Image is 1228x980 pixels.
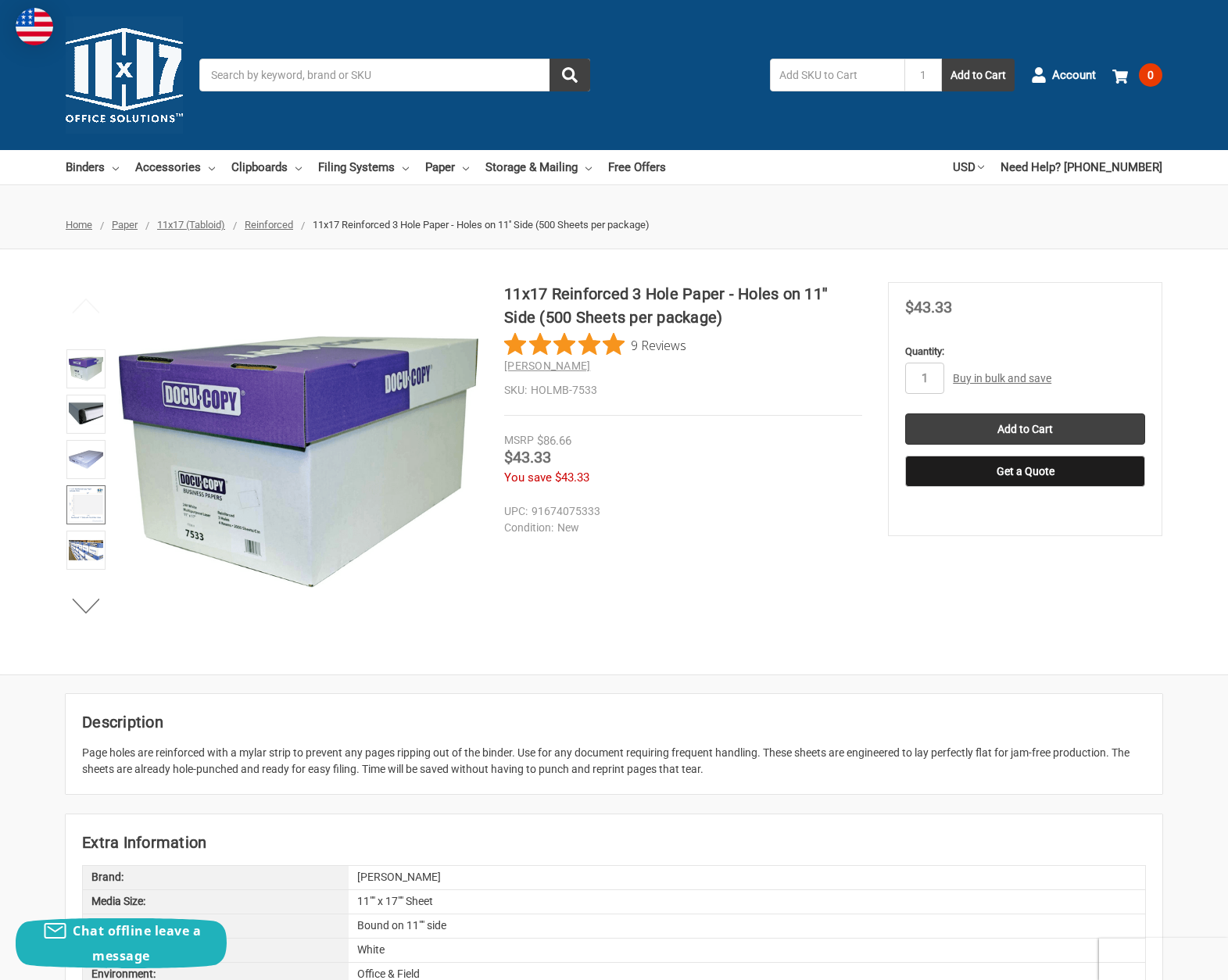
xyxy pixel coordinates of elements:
[69,352,103,386] img: 11x17 Reinforced 3 Hole Paper - Holes on 11'' Side (500 Sheets per package)
[425,150,469,184] a: Paper
[1099,938,1228,980] iframe: Google Customer Reviews
[313,219,650,231] span: 11x17 Reinforced 3 Hole Paper - Holes on 11'' Side (500 Sheets per package)
[631,333,686,356] span: 9 Reviews
[504,470,552,485] span: You save
[16,918,227,968] button: Chat offline leave a message
[953,150,984,184] a: USD
[1052,66,1096,84] span: Account
[69,488,103,522] img: 11x17 Reinforced 3 Hole Paper - Holes on 11'' Side (500 Sheets per package)
[504,503,855,520] dd: 91674075333
[69,533,103,567] img: 11x17 Reinforced 3 Hole Paper - Holes on 11'' Side (500 Sheets per package)
[905,456,1145,487] button: Get a Quote
[231,150,302,184] a: Clipboards
[905,298,952,317] span: $43.33
[318,150,409,184] a: Filing Systems
[16,8,53,45] img: duty and tax information for United States
[1031,55,1096,95] a: Account
[770,59,904,91] input: Add SKU to Cart
[349,890,1145,914] div: 11"" x 17"" Sheet
[504,382,862,399] dd: HOLMB-7533
[83,914,349,938] div: Orientation:
[135,150,215,184] a: Accessories
[69,442,103,477] img: 11x17 Reinforced Paper 500 sheet ream
[112,219,138,231] a: Paper
[504,503,528,520] dt: UPC:
[199,59,590,91] input: Search by keyword, brand or SKU
[504,520,553,536] dt: Condition:
[63,591,110,622] button: Next
[83,866,349,889] div: Brand:
[349,939,1145,962] div: White
[66,150,119,184] a: Binders
[82,831,1146,854] h2: Extra Information
[905,344,1145,359] label: Quantity:
[485,150,592,184] a: Storage & Mailing
[349,866,1145,889] div: [PERSON_NAME]
[537,434,571,448] span: $86.66
[942,59,1015,91] button: Add to Cart
[1112,55,1162,95] a: 0
[69,397,103,431] img: 11x17 Reinforced 3 Hole Paper - Holes on 11'' Side (500 Sheets per package)
[1001,150,1162,184] a: Need Help? [PHONE_NUMBER]
[349,914,1145,938] div: Bound on 11"" side
[245,219,293,231] a: Reinforced
[63,290,110,321] button: Previous
[83,890,349,914] div: Media Size:
[1139,63,1162,87] span: 0
[82,745,1146,778] div: Page holes are reinforced with a mylar strip to prevent any pages ripping out of the binder. Use ...
[66,219,92,231] a: Home
[555,470,589,485] span: $43.33
[905,413,1145,445] input: Add to Cart
[504,448,551,467] span: $43.33
[73,922,201,964] span: Chat offline leave a message
[953,372,1051,384] a: Buy in bulk and save
[608,150,666,184] a: Free Offers
[82,710,1146,734] h2: Description
[504,432,534,449] div: MSRP
[157,219,225,231] a: 11x17 (Tabloid)
[119,282,478,642] img: 11x17 Reinforced 3 Hole Paper - Holes on 11'' Side (500 Sheets per package)
[66,16,183,134] img: 11x17.com
[504,333,686,356] button: Rated 4.9 out of 5 stars from 9 reviews. Jump to reviews.
[504,359,590,372] a: [PERSON_NAME]
[504,382,527,399] dt: SKU:
[504,282,862,329] h1: 11x17 Reinforced 3 Hole Paper - Holes on 11'' Side (500 Sheets per package)
[504,520,855,536] dd: New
